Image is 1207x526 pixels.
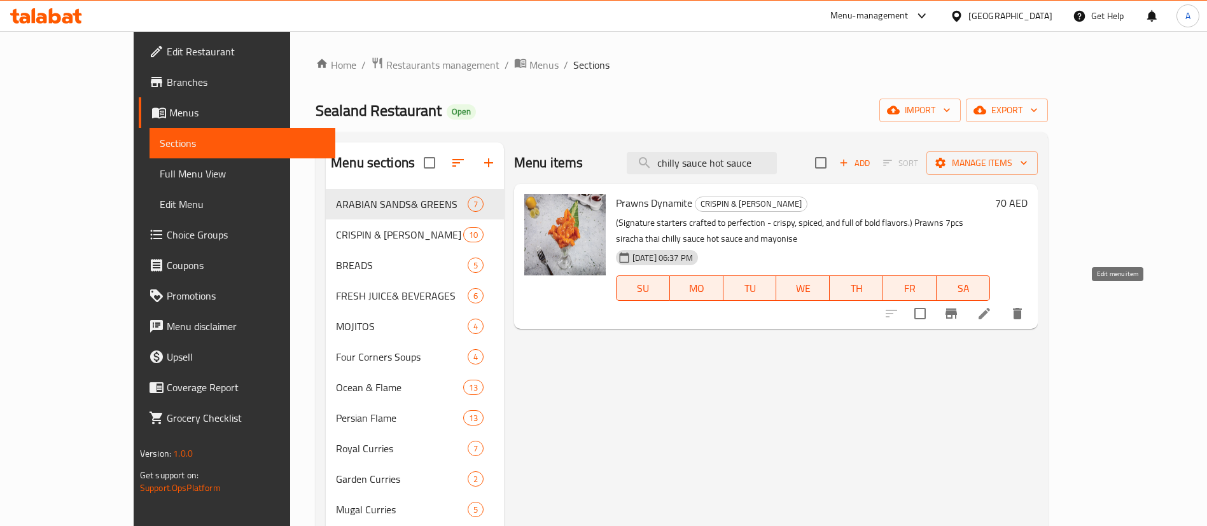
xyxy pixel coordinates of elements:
button: TU [723,275,777,301]
span: Add [837,156,872,170]
button: export [966,99,1048,122]
div: BREADS5 [326,250,504,280]
button: FR [883,275,937,301]
span: TU [729,279,772,298]
span: Garden Curries [336,471,468,487]
span: FR [888,279,931,298]
span: Select section [807,149,834,176]
span: Select to update [907,300,933,327]
span: Select section first [875,153,926,173]
span: MOJITOS [336,319,468,334]
div: items [468,502,484,517]
span: 5 [468,260,483,272]
button: MO [670,275,723,301]
div: items [468,471,484,487]
span: SU [622,279,665,298]
div: Ocean & Flame [336,380,463,395]
span: Sections [160,135,325,151]
li: / [505,57,509,73]
span: Get support on: [140,467,199,483]
div: MOJITOS4 [326,311,504,342]
div: FRESH JUICE& BEVERAGES [336,288,468,303]
span: Persian Flame [336,410,463,426]
span: 5 [468,504,483,516]
span: Full Menu View [160,166,325,181]
span: export [976,102,1038,118]
span: 10 [464,229,483,241]
a: Promotions [139,280,335,311]
a: Support.OpsPlatform [140,480,221,496]
div: items [468,319,484,334]
span: Menus [169,105,325,120]
div: items [468,258,484,273]
h2: Menu sections [331,153,415,172]
span: Upsell [167,349,325,364]
span: Manage items [937,155,1028,171]
div: Ocean & Flame13 [326,372,504,403]
span: Select all sections [416,149,443,176]
div: items [463,227,484,242]
div: items [468,441,484,456]
span: Edit Restaurant [167,44,325,59]
a: Sections [150,128,335,158]
a: Upsell [139,342,335,372]
button: Manage items [926,151,1038,175]
span: MO [675,279,718,298]
span: Menu disclaimer [167,319,325,334]
img: Prawns Dynamite [524,194,606,275]
span: Royal Curries [336,441,468,456]
span: 2 [468,473,483,485]
div: Royal Curries7 [326,433,504,464]
span: Open [447,106,476,117]
div: Menu-management [830,8,909,24]
span: BREADS [336,258,468,273]
div: Four Corners Soups4 [326,342,504,372]
a: Home [316,57,356,73]
button: TH [830,275,883,301]
a: Restaurants management [371,57,499,73]
span: WE [781,279,825,298]
span: SA [942,279,985,298]
h2: Menu items [514,153,583,172]
button: SA [937,275,990,301]
nav: breadcrumb [316,57,1048,73]
span: Four Corners Soups [336,349,468,364]
div: CRISPIN & LUCIAN BITES [336,227,463,242]
span: CRISPIN & [PERSON_NAME] [336,227,463,242]
li: / [361,57,366,73]
a: Edit Restaurant [139,36,335,67]
span: 13 [464,412,483,424]
p: (Signature starters crafted to perfection - crispy, spiced, and full of bold flavors.) Prawns 7pc... [616,215,990,247]
span: CRISPIN & [PERSON_NAME] [695,197,807,211]
span: Add item [834,153,875,173]
span: A [1185,9,1190,23]
div: Garden Curries2 [326,464,504,494]
div: CRISPIN & LUCIAN BITES [695,197,807,212]
span: Promotions [167,288,325,303]
span: 4 [468,351,483,363]
span: 7 [468,198,483,211]
span: Branches [167,74,325,90]
button: SU [616,275,670,301]
span: Sections [573,57,610,73]
span: Sort sections [443,148,473,178]
a: Menu disclaimer [139,311,335,342]
span: Choice Groups [167,227,325,242]
span: 13 [464,382,483,394]
button: WE [776,275,830,301]
a: Coupons [139,250,335,280]
span: import [890,102,951,118]
span: Mugal Curries [336,502,468,517]
div: items [463,410,484,426]
li: / [564,57,568,73]
a: Grocery Checklist [139,403,335,433]
span: Coverage Report [167,380,325,395]
span: ARABIAN SANDS& GREENS [336,197,468,212]
span: Coupons [167,258,325,273]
